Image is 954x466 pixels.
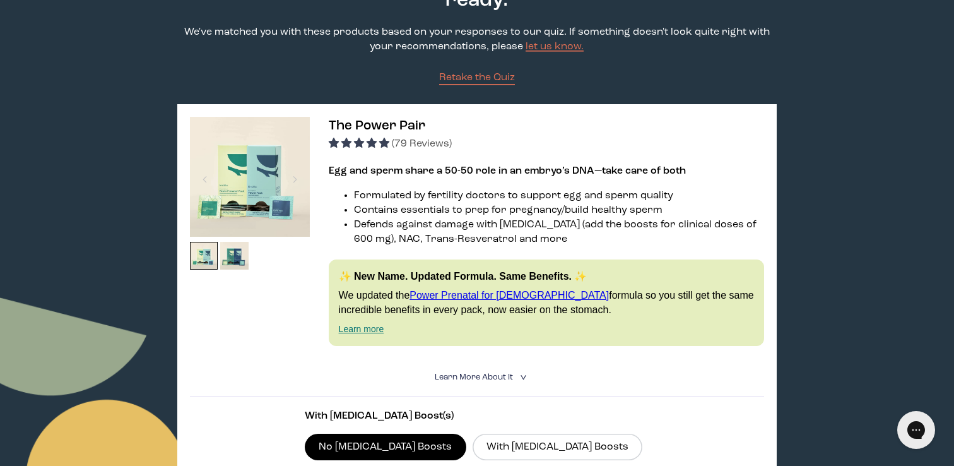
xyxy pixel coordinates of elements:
a: let us know. [526,42,584,52]
span: 4.92 stars [329,139,392,149]
strong: Egg and sperm share a 50-50 role in an embryo’s DNA—take care of both [329,166,686,176]
span: Retake the Quiz [439,73,515,83]
li: Contains essentials to prep for pregnancy/build healthy sperm [354,203,765,218]
a: Learn more [339,324,384,334]
a: Power Prenatal for [DEMOGRAPHIC_DATA] [409,290,609,301]
label: No [MEDICAL_DATA] Boosts [305,434,466,460]
strong: ✨ New Name. Updated Formula. Same Benefits. ✨ [339,271,587,282]
li: Defends against damage with [MEDICAL_DATA] (add the boosts for clinical doses of 600 mg), NAC, Tr... [354,218,765,247]
li: Formulated by fertility doctors to support egg and sperm quality [354,189,765,203]
a: Retake the Quiz [439,71,515,85]
span: (79 Reviews) [392,139,452,149]
span: Learn More About it [435,373,513,381]
summary: Learn More About it < [435,371,519,383]
i: < [516,374,528,381]
img: thumbnail image [190,117,310,237]
p: With [MEDICAL_DATA] Boost(s) [305,409,649,424]
iframe: Gorgias live chat messenger [891,407,941,453]
img: thumbnail image [220,242,249,270]
span: The Power Pair [329,119,425,133]
p: We've matched you with these products based on your responses to our quiz. If something doesn't l... [177,25,777,54]
img: thumbnail image [190,242,218,270]
label: With [MEDICAL_DATA] Boosts [473,434,643,460]
p: We updated the formula so you still get the same incredible benefits in every pack, now easier on... [339,289,755,317]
